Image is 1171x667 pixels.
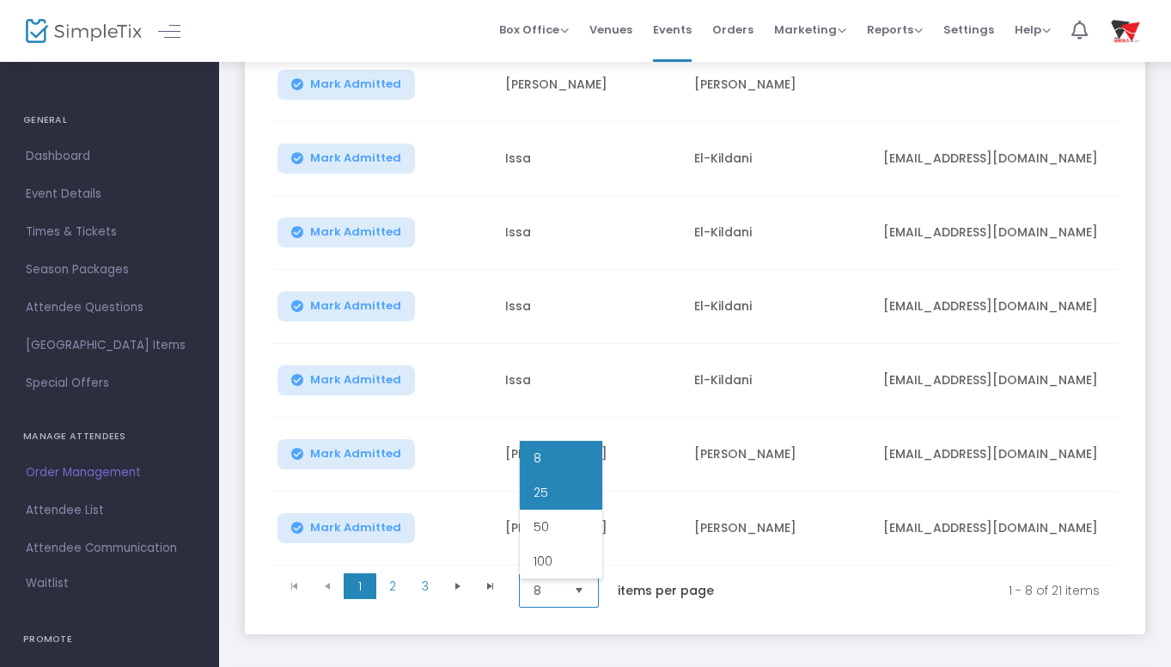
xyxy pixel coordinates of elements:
span: Mark Admitted [310,447,401,461]
td: [PERSON_NAME] [495,418,684,492]
span: 50 [534,518,549,535]
span: Page 2 [376,573,409,599]
span: Go to the next page [442,573,474,599]
span: Special Offers [26,372,193,395]
td: [EMAIL_ADDRESS][DOMAIN_NAME] [873,418,1131,492]
span: Attendee List [26,499,193,522]
span: Event Details [26,183,193,205]
span: Attendee Questions [26,297,193,319]
button: Mark Admitted [278,70,415,100]
td: Issa [495,344,684,418]
span: Settings [943,8,994,52]
td: Issa [495,196,684,270]
span: Times & Tickets [26,221,193,243]
span: Help [1015,21,1051,38]
td: [PERSON_NAME] [684,492,873,566]
span: 25 [534,484,548,501]
button: Mark Admitted [278,439,415,469]
span: Venues [589,8,632,52]
span: 100 [534,553,552,570]
label: items per page [618,582,714,599]
td: [EMAIL_ADDRESS][DOMAIN_NAME] [873,122,1131,196]
span: Waitlist [26,575,69,592]
td: [EMAIL_ADDRESS][DOMAIN_NAME] [873,492,1131,566]
span: Go to the next page [451,579,465,593]
td: [PERSON_NAME] [495,492,684,566]
span: Go to the last page [484,579,497,593]
span: Attendee Communication [26,537,193,560]
h4: PROMOTE [23,622,196,657]
span: Mark Admitted [310,225,401,239]
span: Events [653,8,692,52]
span: Mark Admitted [310,373,401,387]
span: Mark Admitted [310,151,401,165]
span: Box Office [499,21,569,38]
kendo-pager-info: 1 - 8 of 21 items [750,573,1100,608]
button: Mark Admitted [278,144,415,174]
span: Mark Admitted [310,521,401,535]
button: Mark Admitted [278,291,415,321]
span: Page 3 [409,573,442,599]
td: [PERSON_NAME] [495,48,684,122]
td: [PERSON_NAME] [684,418,873,492]
span: Page 1 [344,573,376,599]
td: [PERSON_NAME] [684,48,873,122]
td: Issa [495,270,684,344]
h4: GENERAL [23,103,196,138]
td: [EMAIL_ADDRESS][DOMAIN_NAME] [873,270,1131,344]
button: Mark Admitted [278,513,415,543]
span: Marketing [774,21,846,38]
span: Order Management [26,462,193,484]
button: Mark Admitted [278,365,415,395]
td: [EMAIL_ADDRESS][DOMAIN_NAME] [873,344,1131,418]
span: 8 [534,582,560,599]
td: Issa [495,122,684,196]
span: Mark Admitted [310,77,401,91]
h4: MANAGE ATTENDEES [23,419,196,454]
span: Mark Admitted [310,299,401,313]
span: Orders [712,8,753,52]
td: El-Kildani [684,122,873,196]
span: Reports [867,21,923,38]
td: El-Kildani [684,196,873,270]
span: Go to the last page [474,573,507,599]
td: [EMAIL_ADDRESS][DOMAIN_NAME] [873,196,1131,270]
span: 8 [534,450,541,467]
td: El-Kildani [684,344,873,418]
span: [GEOGRAPHIC_DATA] Items [26,334,193,357]
span: Season Packages [26,259,193,281]
button: Select [567,574,591,607]
span: Dashboard [26,145,193,168]
button: Mark Admitted [278,217,415,248]
td: El-Kildani [684,270,873,344]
